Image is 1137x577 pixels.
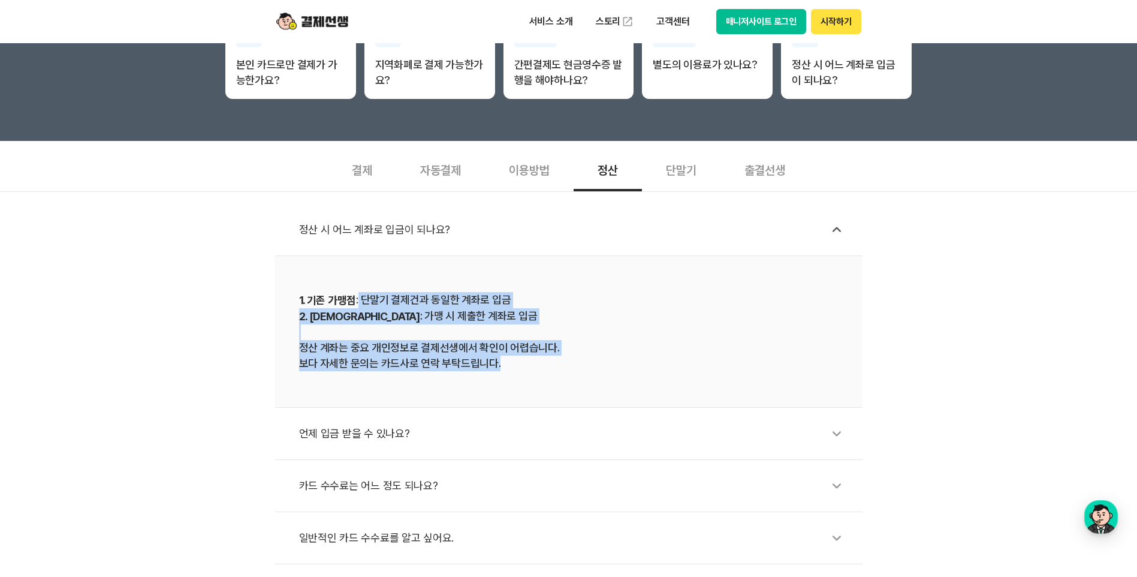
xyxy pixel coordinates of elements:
[299,524,851,552] div: 일반적인 카드 수수료를 알고 싶어요.
[299,420,851,447] div: 언제 입금 받을 수 있나요?
[38,398,45,408] span: 홈
[155,380,230,410] a: 설정
[574,147,642,191] div: 정산
[299,310,420,323] b: 2. [DEMOGRAPHIC_DATA]
[514,57,623,88] p: 간편결제도 현금영수증 발행을 해야하나요?
[587,10,643,34] a: 스토리
[4,380,79,410] a: 홈
[485,147,574,191] div: 이용방법
[642,147,720,191] div: 단말기
[648,11,698,32] p: 고객센터
[811,9,861,34] button: 시작하기
[79,380,155,410] a: 대화
[299,472,851,500] div: 카드 수수료는 어느 정도 되나요?
[328,147,396,191] div: 결제
[716,9,807,34] button: 매니저사이트 로그인
[299,292,839,371] div: : 단말기 결제건과 동일한 계좌로 입금 : 가맹 시 제출한 계좌로 입금 정산 계좌는 중요 개인정보로 결제선생에서 확인이 어렵습니다. 보다 자세한 문의는 카드사로 연락 부탁드립니다.
[276,10,348,33] img: logo
[185,398,200,408] span: 설정
[396,147,485,191] div: 자동결제
[236,57,345,88] p: 본인 카드로만 결제가 가능한가요?
[521,11,581,32] p: 서비스 소개
[653,57,762,73] p: 별도의 이용료가 있나요?
[622,16,634,28] img: 외부 도메인 오픈
[792,57,901,88] p: 정산 시 어느 계좌로 입금이 되나요?
[110,399,124,408] span: 대화
[299,294,357,306] b: 1. 기존 가맹점
[375,57,484,88] p: 지역화폐로 결제 가능한가요?
[299,216,851,244] div: 정산 시 어느 계좌로 입금이 되나요?
[720,147,809,191] div: 출결선생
